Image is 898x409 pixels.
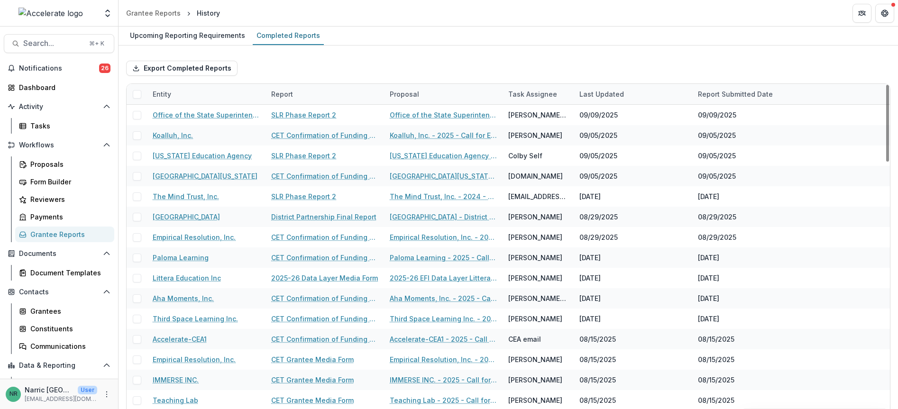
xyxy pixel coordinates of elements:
[384,84,503,104] div: Proposal
[698,212,736,222] div: 08/29/2025
[4,137,114,153] button: Open Workflows
[579,171,617,181] div: 09/05/2025
[271,395,354,405] a: CET Grantee Media Form
[390,171,497,181] a: [GEOGRAPHIC_DATA][US_STATE] - 2025 - Call for Effective Technology Grant Application
[508,334,541,344] div: CEA email
[126,61,238,76] button: Export Completed Reports
[698,334,734,344] div: 08/15/2025
[18,8,83,19] img: Accelerate logo
[153,130,193,140] a: Koalluh, Inc.
[197,8,220,18] div: History
[390,354,497,364] a: Empirical Resolution, Inc. - 2025 - Call for Effective Technology Grant Application
[9,391,18,397] div: Narric Rome
[15,156,114,172] a: Proposals
[153,110,260,120] a: Office of the State Superintendent of Education
[23,39,83,48] span: Search...
[579,273,601,283] div: [DATE]
[15,338,114,354] a: Communications
[153,191,219,201] a: The Mind Trust, Inc.
[30,324,107,334] div: Constituents
[271,334,378,344] a: CET Confirmation of Funding Level
[390,130,497,140] a: Koalluh, Inc. - 2025 - Call for Effective Technology Grant Application
[25,385,74,395] p: Narric [GEOGRAPHIC_DATA]
[875,4,894,23] button: Get Help
[101,389,112,400] button: More
[579,293,601,303] div: [DATE]
[15,303,114,319] a: Grantees
[508,232,562,242] div: [PERSON_NAME]
[508,191,568,201] div: [EMAIL_ADDRESS][DOMAIN_NAME]
[4,358,114,373] button: Open Data & Reporting
[153,212,220,222] a: [GEOGRAPHIC_DATA]
[579,191,601,201] div: [DATE]
[698,110,736,120] div: 09/09/2025
[692,84,811,104] div: Report Submitted Date
[579,395,616,405] div: 08/15/2025
[15,209,114,225] a: Payments
[30,229,107,239] div: Grantee Reports
[579,253,601,263] div: [DATE]
[390,293,497,303] a: Aha Moments, Inc. - 2025 - Call for Effective Technology Grant Application
[153,375,199,385] a: IMMERSE INC.
[4,246,114,261] button: Open Documents
[15,377,114,392] a: Dashboard
[698,395,734,405] div: 08/15/2025
[4,99,114,114] button: Open Activity
[579,354,616,364] div: 08/15/2025
[579,212,618,222] div: 08/29/2025
[698,253,719,263] div: [DATE]
[78,386,97,394] p: User
[126,28,249,42] div: Upcoming Reporting Requirements
[4,284,114,300] button: Open Contacts
[508,375,562,385] div: [PERSON_NAME]
[122,6,184,20] a: Grantee Reports
[574,84,692,104] div: Last Updated
[698,293,719,303] div: [DATE]
[153,334,207,344] a: Accelerate-CEA1
[508,110,568,120] div: [PERSON_NAME][EMAIL_ADDRESS][PERSON_NAME][DOMAIN_NAME]
[30,121,107,131] div: Tasks
[271,293,378,303] a: CET Confirmation of Funding Level
[153,232,236,242] a: Empirical Resolution, Inc.
[508,171,563,181] div: [DOMAIN_NAME]
[153,151,252,161] a: [US_STATE] Education Agency
[698,151,736,161] div: 09/05/2025
[271,151,336,161] a: SLR Phase Report 2
[271,171,378,181] a: CET Confirmation of Funding Level
[153,293,214,303] a: Aha Moments, Inc.
[503,84,574,104] div: Task Assignee
[271,232,378,242] a: CET Confirmation of Funding Level
[147,84,266,104] div: Entity
[30,212,107,222] div: Payments
[390,253,497,263] a: Paloma Learning - 2025 - Call for Effective Technology Grant Application
[503,89,563,99] div: Task Assignee
[4,34,114,53] button: Search...
[4,61,114,76] button: Notifications26
[508,354,562,364] div: [PERSON_NAME]
[30,341,107,351] div: Communications
[271,314,378,324] a: CET Confirmation of Funding Level
[508,151,542,161] div: Colby Self
[15,265,114,281] a: Document Templates
[15,321,114,336] a: Constituents
[153,253,209,263] a: Paloma Learning
[390,212,497,222] a: [GEOGRAPHIC_DATA] - District grants
[579,314,601,324] div: [DATE]
[19,141,99,149] span: Workflows
[101,4,114,23] button: Open entity switcher
[852,4,871,23] button: Partners
[574,89,630,99] div: Last Updated
[271,110,336,120] a: SLR Phase Report 2
[508,395,562,405] div: [PERSON_NAME]
[579,110,618,120] div: 09/09/2025
[390,273,497,283] a: 2025-26 EFI Data Layer Littera Education
[271,375,354,385] a: CET Grantee Media Form
[15,174,114,190] a: Form Builder
[15,227,114,242] a: Grantee Reports
[698,191,719,201] div: [DATE]
[698,171,736,181] div: 09/05/2025
[271,253,378,263] a: CET Confirmation of Funding Level
[508,130,562,140] div: [PERSON_NAME]
[99,64,110,73] span: 26
[698,314,719,324] div: [DATE]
